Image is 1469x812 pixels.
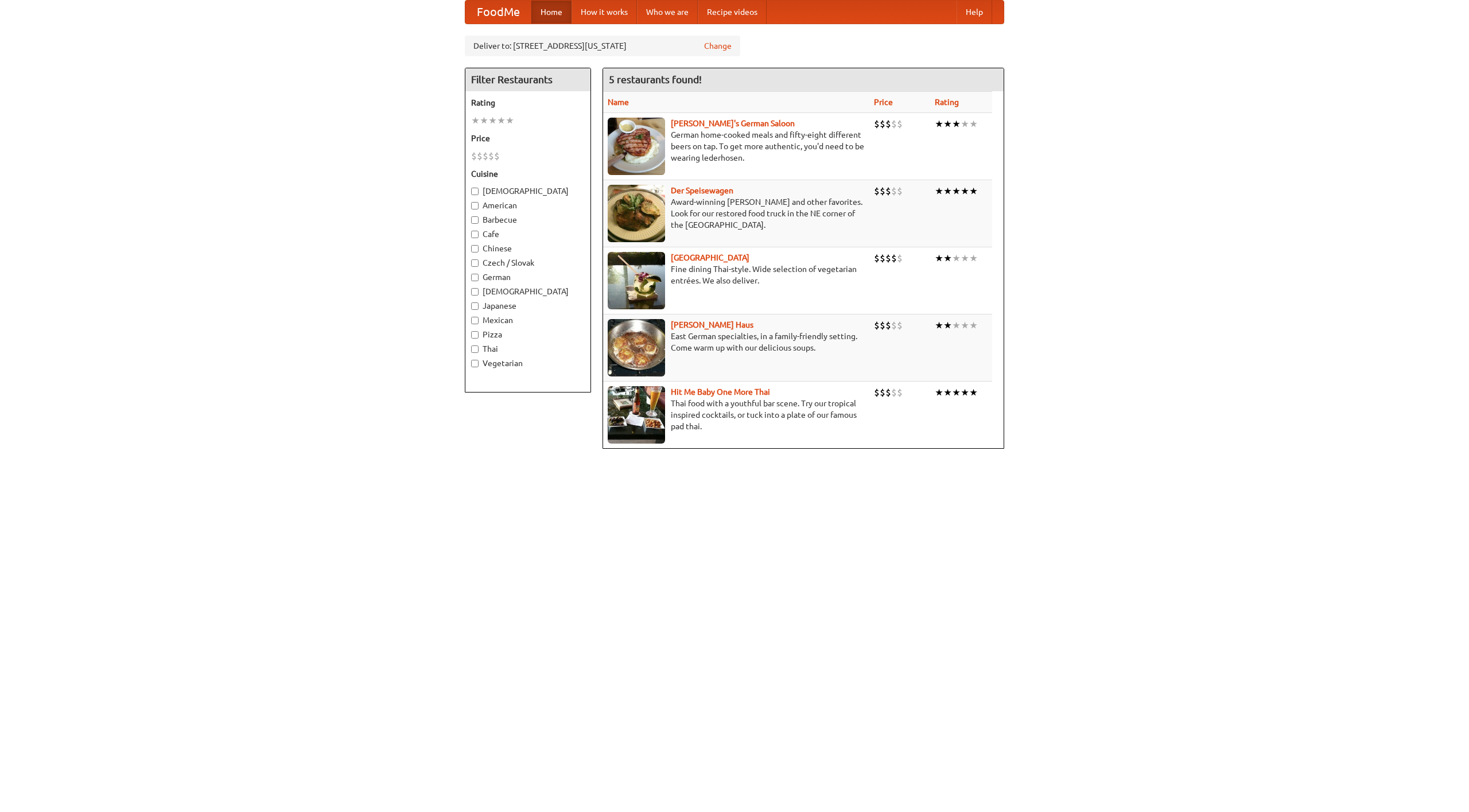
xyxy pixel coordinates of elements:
li: $ [880,386,885,399]
h5: Price [471,133,585,144]
li: $ [897,185,903,197]
li: $ [897,386,903,399]
li: ★ [943,386,952,399]
li: $ [874,386,880,399]
h5: Cuisine [471,168,585,180]
a: [PERSON_NAME]'s German Saloon [671,119,795,128]
li: $ [897,252,903,265]
input: Vegetarian [471,360,479,367]
li: ★ [961,319,969,332]
li: $ [874,252,880,265]
label: Czech / Slovak [471,257,585,269]
li: $ [880,319,885,332]
li: $ [885,185,891,197]
li: $ [477,150,483,162]
input: Cafe [471,231,479,238]
li: ★ [952,185,961,197]
label: Mexican [471,314,585,326]
li: ★ [488,114,497,127]
input: German [471,274,479,281]
img: satay.jpg [608,252,665,309]
li: ★ [935,319,943,332]
li: $ [897,118,903,130]
a: How it works [572,1,637,24]
input: Japanese [471,302,479,310]
input: American [471,202,479,209]
li: $ [885,252,891,265]
p: Fine dining Thai-style. Wide selection of vegetarian entrées. We also deliver. [608,263,865,286]
a: FoodMe [465,1,531,24]
input: Mexican [471,317,479,324]
label: Chinese [471,243,585,254]
li: $ [897,319,903,332]
li: $ [891,252,897,265]
a: [PERSON_NAME] Haus [671,320,753,329]
h4: Filter Restaurants [465,68,590,91]
p: German home-cooked meals and fifty-eight different beers on tap. To get more authentic, you'd nee... [608,129,865,164]
li: ★ [961,118,969,130]
li: $ [483,150,488,162]
li: $ [880,118,885,130]
input: Chinese [471,245,479,252]
li: $ [885,319,891,332]
li: $ [874,185,880,197]
li: ★ [935,252,943,265]
a: Name [608,98,629,107]
input: Thai [471,345,479,353]
li: $ [891,386,897,399]
li: $ [891,185,897,197]
input: Czech / Slovak [471,259,479,267]
a: Price [874,98,893,107]
li: ★ [969,118,978,130]
li: ★ [961,185,969,197]
p: Thai food with a youthful bar scene. Try our tropical inspired cocktails, or tuck into a plate of... [608,398,865,432]
li: ★ [969,185,978,197]
li: ★ [943,319,952,332]
li: ★ [969,319,978,332]
label: Japanese [471,300,585,312]
li: ★ [471,114,480,127]
li: $ [885,118,891,130]
li: ★ [935,185,943,197]
li: ★ [935,118,943,130]
li: $ [891,319,897,332]
a: Der Speisewagen [671,186,733,195]
li: $ [891,118,897,130]
input: [DEMOGRAPHIC_DATA] [471,288,479,296]
li: ★ [969,386,978,399]
li: ★ [952,252,961,265]
li: $ [874,118,880,130]
input: Pizza [471,331,479,339]
div: Deliver to: [STREET_ADDRESS][US_STATE] [465,36,740,56]
a: Change [704,40,732,52]
li: $ [885,386,891,399]
p: East German specialties, in a family-friendly setting. Come warm up with our delicious soups. [608,331,865,353]
a: Rating [935,98,959,107]
a: Hit Me Baby One More Thai [671,387,770,397]
li: ★ [480,114,488,127]
li: ★ [952,319,961,332]
a: Help [957,1,992,24]
li: $ [494,150,500,162]
label: Pizza [471,329,585,340]
label: Barbecue [471,214,585,226]
li: ★ [943,252,952,265]
a: Recipe videos [698,1,767,24]
img: babythai.jpg [608,386,665,444]
input: [DEMOGRAPHIC_DATA] [471,188,479,195]
a: [GEOGRAPHIC_DATA] [671,253,749,262]
h5: Rating [471,97,585,108]
label: [DEMOGRAPHIC_DATA] [471,286,585,297]
li: ★ [506,114,514,127]
label: Thai [471,343,585,355]
li: ★ [497,114,506,127]
li: $ [880,185,885,197]
li: ★ [943,185,952,197]
input: Barbecue [471,216,479,224]
img: kohlhaus.jpg [608,319,665,376]
li: $ [880,252,885,265]
li: ★ [969,252,978,265]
